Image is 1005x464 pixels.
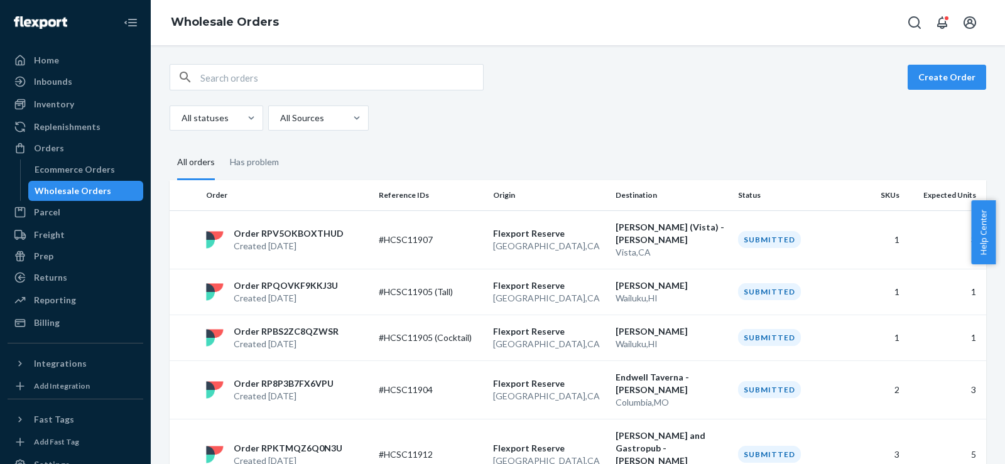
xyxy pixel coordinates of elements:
[34,98,74,111] div: Inventory
[200,65,483,90] input: Search orders
[733,180,847,210] th: Status
[28,181,144,201] a: Wholesale Orders
[379,234,479,246] p: #HCSC11907
[234,292,338,305] p: Created [DATE]
[34,250,53,262] div: Prep
[34,75,72,88] div: Inbounds
[279,112,280,124] input: All Sources
[34,436,79,447] div: Add Fast Tag
[206,231,224,249] img: flexport logo
[34,316,60,329] div: Billing
[847,180,905,210] th: SKUs
[34,229,65,241] div: Freight
[957,10,982,35] button: Open account menu
[234,240,344,252] p: Created [DATE]
[905,269,986,315] td: 1
[34,271,67,284] div: Returns
[206,329,224,347] img: flexport logo
[28,159,144,180] a: Ecommerce Orders
[234,338,339,350] p: Created [DATE]
[738,231,801,248] div: Submitted
[616,292,728,305] p: Wailuku , HI
[234,325,339,338] p: Order RPBS2ZC8QZWSR
[611,180,733,210] th: Destination
[616,371,728,396] p: Endwell Taverna - [PERSON_NAME]
[616,221,728,246] p: [PERSON_NAME] (Vista) - [PERSON_NAME]
[493,442,606,455] p: Flexport Reserve
[35,185,111,197] div: Wholesale Orders
[616,325,728,338] p: [PERSON_NAME]
[902,10,927,35] button: Open Search Box
[905,180,986,210] th: Expected Units
[905,360,986,419] td: 3
[616,279,728,292] p: [PERSON_NAME]
[493,325,606,338] p: Flexport Reserve
[234,377,334,390] p: Order RP8P3B7FX6VPU
[161,4,289,41] ol: breadcrumbs
[379,384,479,396] p: #HCSC11904
[8,50,143,70] a: Home
[616,246,728,259] p: Vista , CA
[493,338,606,350] p: [GEOGRAPHIC_DATA] , CA
[493,240,606,252] p: [GEOGRAPHIC_DATA] , CA
[171,15,279,29] a: Wholesale Orders
[8,409,143,429] button: Fast Tags
[8,138,143,158] a: Orders
[616,338,728,350] p: Wailuku , HI
[971,200,996,264] button: Help Center
[34,121,100,133] div: Replenishments
[201,180,374,210] th: Order
[34,142,64,154] div: Orders
[177,146,215,180] div: All orders
[847,360,905,419] td: 2
[930,10,955,35] button: Open notifications
[8,72,143,92] a: Inbounds
[234,227,344,240] p: Order RPV5OKBOXTHUD
[8,313,143,333] a: Billing
[374,180,488,210] th: Reference IDs
[34,54,59,67] div: Home
[493,377,606,390] p: Flexport Reserve
[738,329,801,346] div: Submitted
[34,206,60,219] div: Parcel
[8,202,143,222] a: Parcel
[34,294,76,306] div: Reporting
[493,390,606,402] p: [GEOGRAPHIC_DATA] , CA
[118,10,143,35] button: Close Navigation
[34,413,74,426] div: Fast Tags
[234,279,338,292] p: Order RPQOVKF9KKJ3U
[8,117,143,137] a: Replenishments
[234,390,334,402] p: Created [DATE]
[8,267,143,288] a: Returns
[493,292,606,305] p: [GEOGRAPHIC_DATA] , CA
[230,146,279,178] div: Has problem
[847,269,905,315] td: 1
[234,442,342,455] p: Order RPKTMQZ6Q0N3U
[206,381,224,399] img: flexport logo
[847,315,905,360] td: 1
[905,210,986,269] td: 3
[738,446,801,463] div: Submitted
[206,283,224,301] img: flexport logo
[493,279,606,292] p: Flexport Reserve
[847,210,905,269] td: 1
[8,246,143,266] a: Prep
[8,225,143,245] a: Freight
[488,180,611,210] th: Origin
[905,315,986,360] td: 1
[35,163,115,176] div: Ecommerce Orders
[34,380,90,391] div: Add Integration
[8,434,143,450] a: Add Fast Tag
[8,290,143,310] a: Reporting
[206,446,224,463] img: flexport logo
[180,112,182,124] input: All statuses
[34,357,87,370] div: Integrations
[908,65,986,90] button: Create Order
[738,283,801,300] div: Submitted
[8,353,143,374] button: Integrations
[379,286,479,298] p: #HCSC11905 (Tall)
[738,381,801,398] div: Submitted
[379,332,479,344] p: #HCSC11905 (Cocktail)
[493,227,606,240] p: Flexport Reserve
